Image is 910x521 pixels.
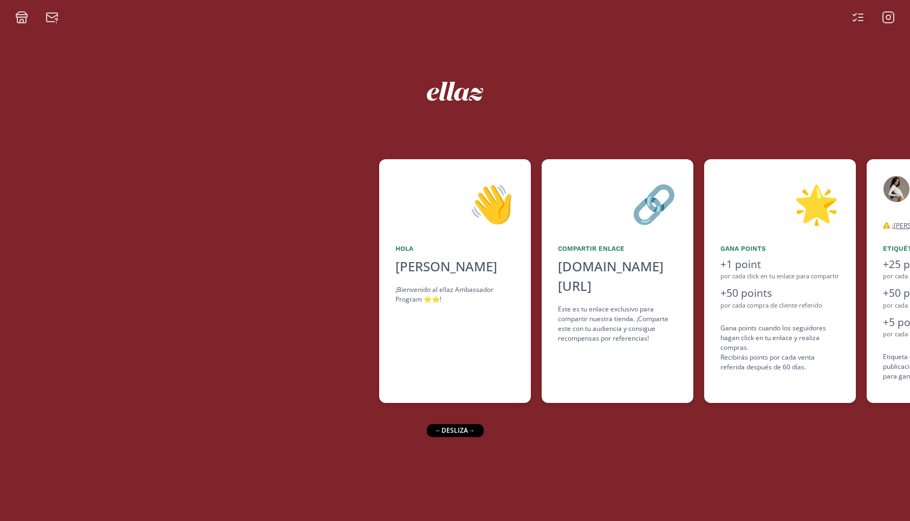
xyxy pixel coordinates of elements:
[720,272,840,281] div: por cada click en tu enlace para compartir
[883,175,910,203] img: 499056916_17913528624136174_1645218802263469212_n.jpg
[426,424,483,437] div: ← desliza →
[558,244,677,253] div: Compartir Enlace
[395,285,515,304] div: ¡Bienvenido al ellaz Ambassador Program ⭐️⭐️!
[558,257,677,296] div: [DOMAIN_NAME][URL]
[558,175,677,231] div: 🔗
[395,257,515,276] div: [PERSON_NAME]
[720,285,840,301] div: +50 points
[395,244,515,253] div: Hola
[720,323,840,372] div: Gana points cuando los seguidores hagan click en tu enlace y realiza compras . Recibirás points p...
[720,244,840,253] div: Gana points
[558,304,677,343] div: Este es tu enlace exclusivo para compartir nuestra tienda. ¡Comparte este con tu audiencia y cons...
[720,301,840,310] div: por cada compra de cliente referido
[720,257,840,272] div: +1 point
[720,175,840,231] div: 🌟
[427,82,484,101] img: ew9eVGDHp6dD
[395,175,515,231] div: 👋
